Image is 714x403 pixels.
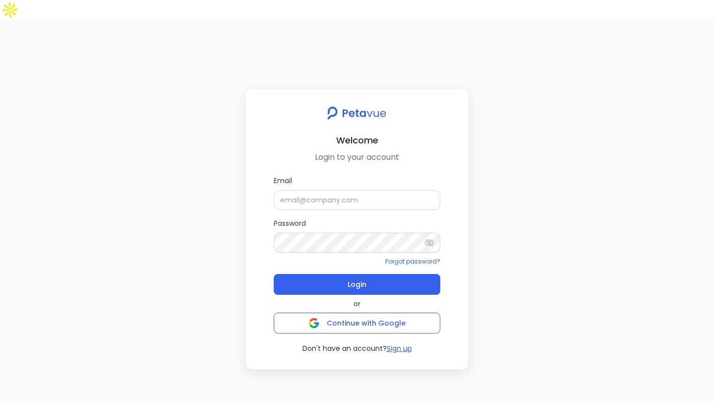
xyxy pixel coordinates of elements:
[354,299,360,309] span: or
[274,313,440,334] button: Continue with Google
[274,233,440,253] input: Password
[254,133,460,147] h2: Welcome
[348,277,366,291] span: Login
[274,218,440,253] label: Password
[387,343,412,353] button: Sign up
[274,175,440,210] label: Email
[385,257,440,266] a: Forgot password?
[302,343,387,353] span: Don't have an account?
[254,151,460,163] p: Login to your account
[274,190,440,210] input: Email
[274,274,440,295] button: Login
[327,318,406,328] span: Continue with Google
[321,101,393,125] img: petavue logo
